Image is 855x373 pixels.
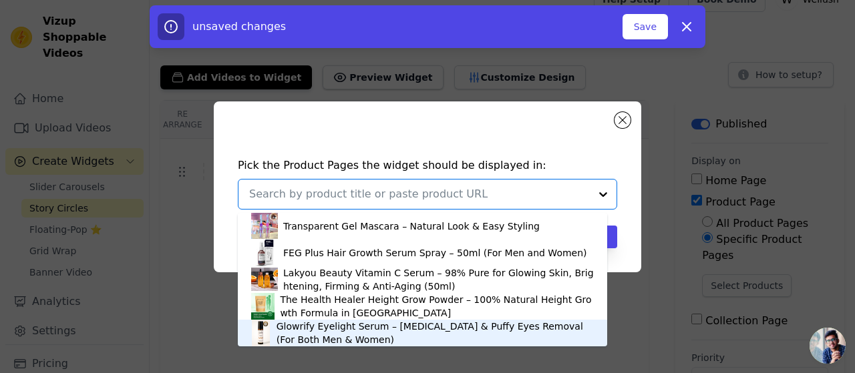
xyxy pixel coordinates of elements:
[251,266,278,293] img: product thumbnail
[283,220,540,233] div: Transparent Gel Mascara – Natural Look & Easy Styling
[251,240,278,266] img: product thumbnail
[249,186,590,202] input: Search by product title or paste product URL
[251,213,278,240] img: product thumbnail
[810,328,846,364] div: Open chat
[615,112,631,128] button: Close modal
[277,320,594,346] div: Glowrify Eyelight Serum – [MEDICAL_DATA] & Puffy Eyes Removal (For Both Men & Women)
[283,246,587,260] div: FEG Plus Hair Growth Serum Spray – 50ml (For Men and Women)
[238,157,617,173] h4: Pick the Product Pages the widget should be displayed in:
[280,293,593,320] div: The Health Healer Height Grow Powder – 100% Natural Height Growth Formula in [GEOGRAPHIC_DATA]
[251,320,271,346] img: product thumbnail
[251,293,275,320] img: product thumbnail
[283,266,594,293] div: Lakyou Beauty Vitamin C Serum – 98% Pure for Glowing Skin, Brightening, Firming & Anti-Aging (50ml)
[623,14,668,39] button: Save
[192,20,286,33] span: unsaved changes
